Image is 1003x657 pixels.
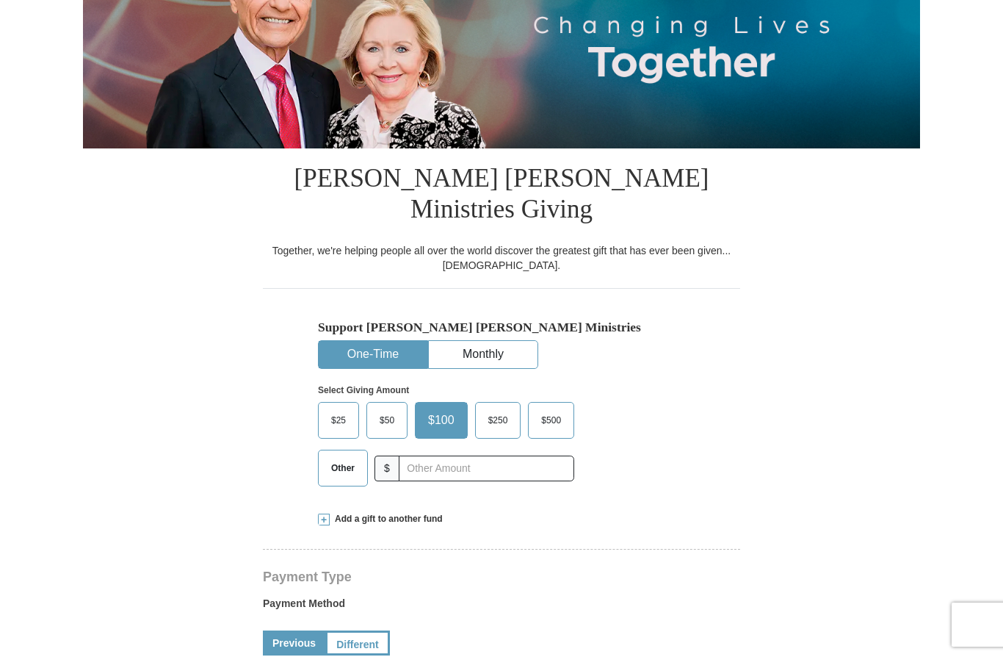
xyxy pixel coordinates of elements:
[325,631,390,656] a: Different
[399,456,574,481] input: Other Amount
[324,409,353,431] span: $25
[429,341,537,368] button: Monthly
[263,631,325,656] a: Previous
[481,409,515,431] span: $250
[330,513,443,525] span: Add a gift to another fund
[372,409,402,431] span: $50
[421,409,462,431] span: $100
[534,409,568,431] span: $500
[263,596,740,618] label: Payment Method
[318,385,409,395] strong: Select Giving Amount
[374,456,399,481] span: $
[324,457,362,479] span: Other
[318,320,685,335] h5: Support [PERSON_NAME] [PERSON_NAME] Ministries
[263,148,740,243] h1: [PERSON_NAME] [PERSON_NAME] Ministries Giving
[263,571,740,583] h4: Payment Type
[263,243,740,273] div: Together, we're helping people all over the world discover the greatest gift that has ever been g...
[319,341,427,368] button: One-Time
